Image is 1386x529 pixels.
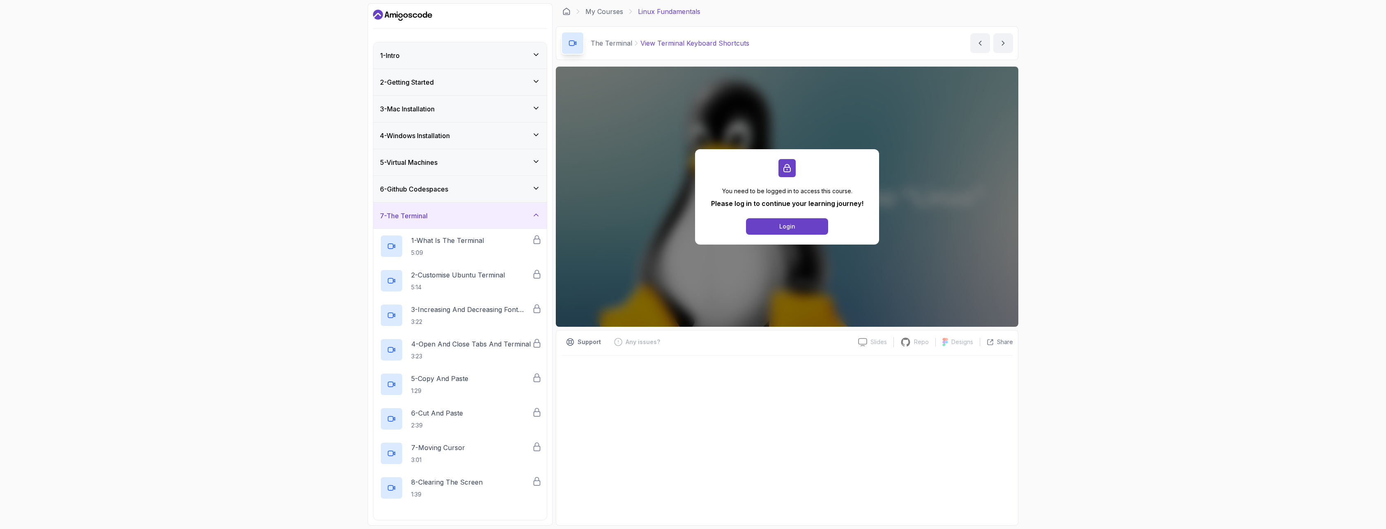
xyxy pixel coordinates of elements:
p: Slides [870,338,887,346]
button: 5-Copy And Paste1:29 [380,373,540,396]
button: Login [746,218,828,235]
button: next content [993,33,1013,53]
a: Dashboard [373,9,432,22]
h3: 1 - Intro [380,51,400,60]
p: 5:09 [411,249,484,257]
h3: 7 - The Terminal [380,211,428,221]
button: 4-Open And Close Tabs And Terminal3:23 [380,338,540,361]
button: 5-Virtual Machines [373,149,547,176]
button: 4-Windows Installation [373,122,547,149]
p: 3 - Increasing And Decreasing Font Size [411,305,532,314]
button: Support button [561,335,606,349]
p: 3:22 [411,318,532,326]
div: Login [779,222,795,231]
p: View Terminal Keyboard Shortcuts [640,38,749,48]
button: 6-Cut And Paste2:39 [380,407,540,430]
button: 1-What Is The Terminal5:09 [380,235,540,258]
p: Please log in to continue your learning journey! [711,199,863,208]
p: 3:23 [411,352,531,360]
button: 7-Moving Cursor3:01 [380,442,540,465]
button: 3-Mac Installation [373,96,547,122]
p: Share [997,338,1013,346]
button: previous content [970,33,990,53]
p: 8 - Clearing The Screen [411,477,483,487]
p: Any issues? [626,338,660,346]
p: 3:01 [411,456,465,464]
button: 2-Getting Started [373,69,547,95]
button: 8-Clearing The Screen1:39 [380,476,540,499]
h3: 6 - Github Codespaces [380,184,448,194]
p: 1:39 [411,490,483,499]
p: 7 - Moving Cursor [411,443,465,453]
p: Linux Fundamentals [638,7,700,16]
button: 3-Increasing And Decreasing Font Size3:22 [380,304,540,327]
p: 1 - What Is The Terminal [411,236,484,245]
a: Dashboard [562,7,571,16]
p: 5:14 [411,283,505,291]
button: 6-Github Codespaces [373,176,547,202]
p: 2:39 [411,421,463,430]
p: 5 - Copy And Paste [411,374,468,383]
h3: 5 - Virtual Machines [380,157,437,167]
h3: 3 - Mac Installation [380,104,435,114]
p: You need to be logged in to access this course. [711,187,863,195]
p: 1:29 [411,387,468,395]
p: 4 - Open And Close Tabs And Terminal [411,339,531,349]
p: Designs [951,338,973,346]
button: Share [980,338,1013,346]
p: 2 - Customise Ubuntu Terminal [411,270,505,280]
h3: 4 - Windows Installation [380,131,450,141]
p: Support [578,338,601,346]
p: 6 - Cut And Paste [411,408,463,418]
button: 1-Intro [373,42,547,69]
h3: 2 - Getting Started [380,77,434,87]
p: The Terminal [591,38,632,48]
a: My Courses [585,7,623,16]
button: 2-Customise Ubuntu Terminal5:14 [380,269,540,292]
button: 7-The Terminal [373,203,547,229]
p: Repo [914,338,929,346]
